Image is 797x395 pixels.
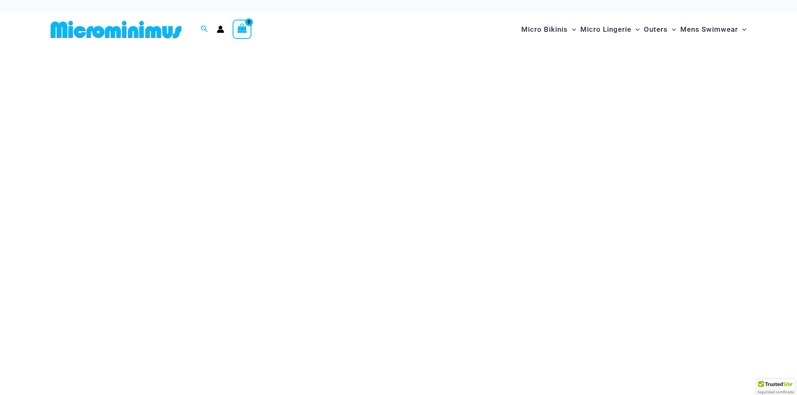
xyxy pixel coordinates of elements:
[568,19,576,40] span: Menu Toggle
[678,17,748,42] a: Mens SwimwearMenu ToggleMenu Toggle
[642,17,678,42] a: OutersMenu ToggleMenu Toggle
[631,19,640,40] span: Menu Toggle
[668,19,676,40] span: Menu Toggle
[756,379,795,395] div: TrustedSite Certified
[518,15,750,43] nav: Site Navigation
[201,24,208,35] a: Search icon link
[578,17,642,42] a: Micro LingerieMenu ToggleMenu Toggle
[217,25,224,33] a: Account icon link
[521,19,568,40] span: Micro Bikinis
[580,19,631,40] span: Micro Lingerie
[644,19,668,40] span: Outers
[680,19,738,40] span: Mens Swimwear
[47,20,185,39] img: MM SHOP LOGO FLAT
[738,19,746,40] span: Menu Toggle
[233,20,252,39] a: View Shopping Cart, empty
[519,17,578,42] a: Micro BikinisMenu ToggleMenu Toggle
